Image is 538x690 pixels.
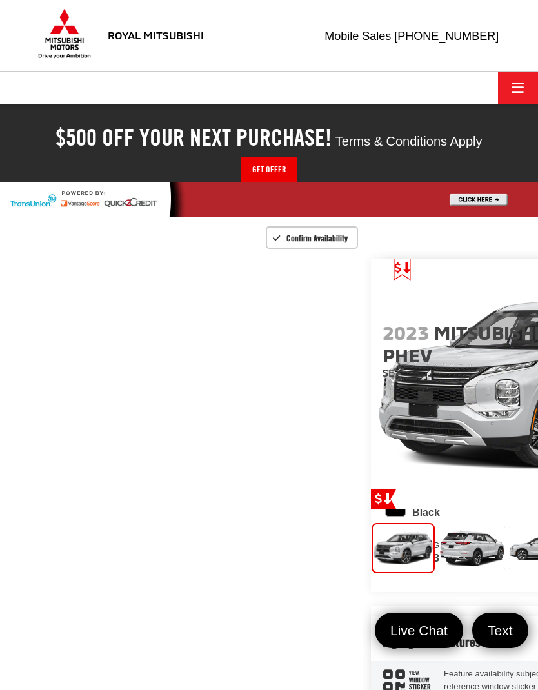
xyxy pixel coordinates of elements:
[383,320,429,344] span: 2023
[335,134,483,148] span: Terms & Conditions Apply
[394,30,499,43] span: [PHONE_NUMBER]
[409,676,431,684] span: Window
[438,523,505,573] img: 2023 Mitsubishi Outlander PHEV SE
[35,8,94,59] img: Mitsubishi
[383,635,481,649] h2: Highlighted Features
[415,261,492,271] span: Recent Price Drop!
[472,613,528,648] a: Text
[498,72,538,104] button: Click to show site navigation
[286,233,348,243] span: Confirm Availability
[375,613,463,648] a: Live Chat
[108,29,204,41] h3: Royal Mitsubishi
[383,366,395,379] span: SE
[372,525,434,571] img: 2023 Mitsubishi Outlander PHEV SE
[384,622,454,639] span: Live Chat
[372,523,435,573] a: Expand Photo 0
[266,226,358,249] button: Confirm Availability
[241,157,297,182] a: Get Offer
[324,30,391,43] span: Mobile Sales
[55,124,332,150] h2: $500 off your next purchase!
[394,259,411,281] span: Get Price Drop Alert
[409,669,431,676] span: View
[371,489,397,509] a: Get Price Drop Alert
[439,523,504,573] a: Expand Photo 1
[481,622,519,639] span: Text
